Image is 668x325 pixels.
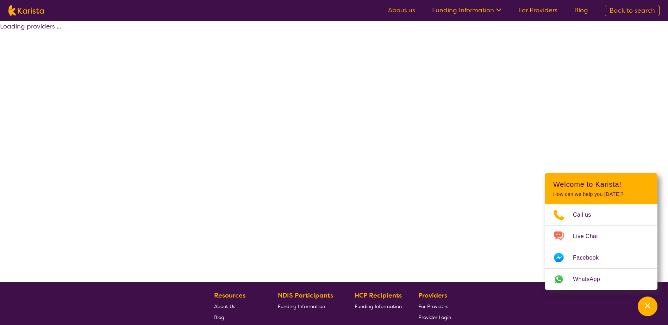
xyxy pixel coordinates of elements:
div: Channel Menu [545,173,657,290]
span: Funding Information [278,303,325,310]
span: Facebook [573,253,607,263]
b: NDIS Participants [278,291,333,300]
button: Channel Menu [638,297,657,316]
b: Resources [214,291,245,300]
ul: Choose channel [545,204,657,290]
a: Back to search [605,5,660,16]
span: Back to search [610,6,655,15]
p: How can we help you [DATE]? [553,191,649,197]
a: Funding Information [355,301,402,312]
span: Call us [573,210,600,220]
span: Blog [214,314,224,320]
a: About us [388,6,415,14]
a: Web link opens in a new tab. [545,269,657,290]
h2: Welcome to Karista! [553,180,649,189]
a: Blog [574,6,588,14]
img: Karista logo [8,5,44,16]
span: About Us [214,303,235,310]
a: Blog [214,312,261,323]
span: For Providers [418,303,448,310]
a: Funding Information [432,6,501,14]
a: Funding Information [278,301,338,312]
a: For Providers [518,6,557,14]
b: Providers [418,291,447,300]
a: For Providers [418,301,451,312]
span: Funding Information [355,303,402,310]
a: About Us [214,301,261,312]
b: HCP Recipients [355,291,402,300]
span: WhatsApp [573,274,608,285]
span: Live Chat [573,231,606,242]
a: Provider Login [418,312,451,323]
span: Provider Login [418,314,451,320]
